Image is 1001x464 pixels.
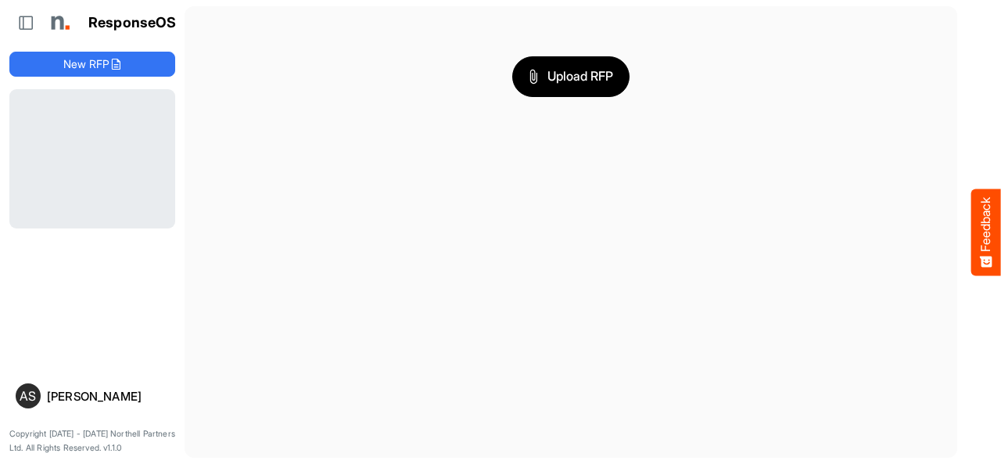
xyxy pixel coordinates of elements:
span: Upload RFP [529,67,613,87]
div: Loading... [9,89,175,228]
p: Copyright [DATE] - [DATE] Northell Partners Ltd. All Rights Reserved. v1.1.0 [9,427,175,455]
h1: ResponseOS [88,15,177,31]
button: New RFP [9,52,175,77]
div: [PERSON_NAME] [47,390,169,402]
button: Feedback [971,189,1001,275]
button: Upload RFP [512,56,630,97]
span: AS [20,390,36,402]
img: Northell [43,7,74,38]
